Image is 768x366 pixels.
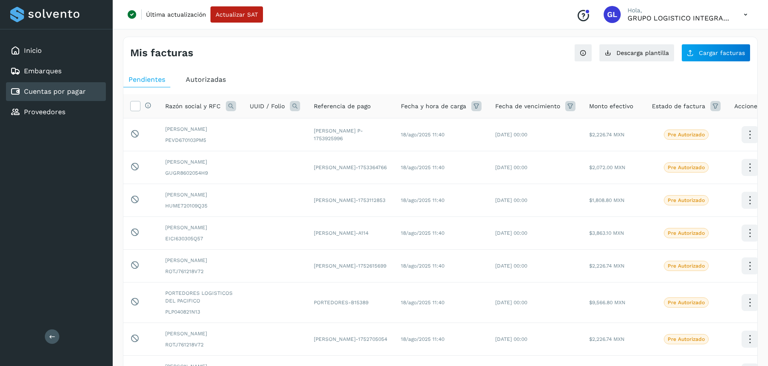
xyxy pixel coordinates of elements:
span: [PERSON_NAME]-1752615699 [314,263,386,269]
p: Última actualización [146,11,206,18]
div: Cuentas por pagar [6,82,106,101]
span: GUGR8602054H9 [165,169,236,177]
p: GRUPO LOGISTICO INTEGRAL SA DE CV [628,14,730,22]
span: Actualizar SAT [216,12,258,17]
span: [DATE] 00:00 [495,197,527,203]
span: [PERSON_NAME] [165,125,236,133]
span: [PERSON_NAME] [165,224,236,231]
p: Hola, [628,7,730,14]
h4: Mis facturas [130,47,193,59]
div: Embarques [6,62,106,81]
a: Cuentas por pagar [24,87,86,95]
span: Referencia de pago [314,102,371,111]
span: ROTJ761218V72 [165,268,236,275]
span: [PERSON_NAME] P-1753925996 [314,128,363,141]
span: $2,226.74 MXN [589,336,625,342]
span: 18/ago/2025 11:40 [401,164,444,170]
span: $2,226.74 MXN [589,263,625,269]
a: Embarques [24,67,61,75]
span: [PERSON_NAME] [165,191,236,199]
span: 18/ago/2025 11:40 [401,230,444,236]
span: PLP040821N13 [165,308,236,316]
a: Inicio [24,46,42,55]
span: 18/ago/2025 11:40 [401,336,444,342]
span: PORTEDORES-B15389 [314,300,368,305]
span: [PERSON_NAME] [165,256,236,264]
span: [DATE] 00:00 [495,300,527,305]
span: [PERSON_NAME] [165,330,236,337]
button: Cargar facturas [681,44,750,62]
span: 18/ago/2025 11:40 [401,197,444,203]
span: 18/ago/2025 11:40 [401,300,444,305]
span: Monto efectivo [589,102,633,111]
span: 18/ago/2025 11:40 [401,263,444,269]
span: Fecha de vencimiento [495,102,560,111]
span: $1,808.80 MXN [589,197,625,203]
span: [PERSON_NAME]-A114 [314,230,368,236]
p: Pre Autorizado [668,300,705,305]
span: Cargar facturas [699,50,745,56]
p: Pre Autorizado [668,197,705,203]
span: Pendientes [128,75,165,84]
span: [PERSON_NAME]-1753364766 [314,164,387,170]
span: PORTEDORES LOGISTICOS DEL PACIFICO [165,289,236,305]
span: EICI630305Q57 [165,235,236,242]
span: [PERSON_NAME]-1753112853 [314,197,385,203]
span: [DATE] 00:00 [495,164,527,170]
span: [DATE] 00:00 [495,263,527,269]
p: Pre Autorizado [668,164,705,170]
span: [DATE] 00:00 [495,336,527,342]
span: HUME720109Q35 [165,202,236,210]
span: [PERSON_NAME]-1752705054 [314,336,387,342]
p: Pre Autorizado [668,336,705,342]
span: [DATE] 00:00 [495,230,527,236]
span: PEVD670103PM5 [165,136,236,144]
span: $2,072.00 MXN [589,164,625,170]
span: $2,226.74 MXN [589,132,625,138]
span: [DATE] 00:00 [495,132,527,138]
a: Proveedores [24,108,65,116]
span: UUID / Folio [250,102,285,111]
span: Razón social y RFC [165,102,221,111]
span: Autorizadas [186,75,226,84]
span: $3,863.10 MXN [589,230,624,236]
span: ROTJ761218V72 [165,341,236,349]
p: Pre Autorizado [668,230,705,236]
p: Pre Autorizado [668,132,705,138]
button: Actualizar SAT [210,6,263,23]
span: Descarga plantilla [616,50,669,56]
span: Estado de factura [652,102,705,111]
span: Acciones [734,102,760,111]
span: 18/ago/2025 11:40 [401,132,444,138]
div: Proveedores [6,103,106,121]
span: [PERSON_NAME] [165,158,236,166]
span: $9,566.80 MXN [589,300,625,305]
span: Fecha y hora de carga [401,102,466,111]
p: Pre Autorizado [668,263,705,269]
button: Descarga plantilla [599,44,675,62]
div: Inicio [6,41,106,60]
